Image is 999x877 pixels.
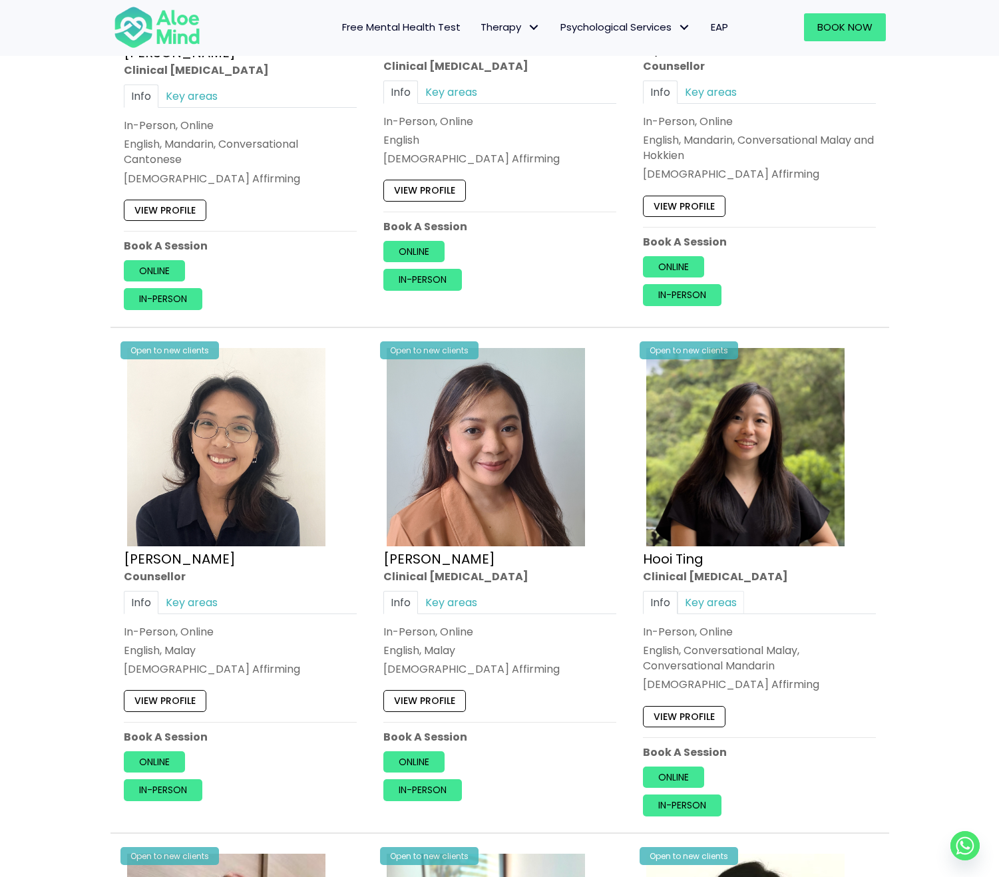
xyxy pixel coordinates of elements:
[120,847,219,865] div: Open to new clients
[124,260,185,281] a: Online
[124,568,357,584] div: Counsellor
[701,13,738,41] a: EAP
[643,166,876,182] div: [DEMOGRAPHIC_DATA] Affirming
[711,20,728,34] span: EAP
[643,624,876,639] div: In-Person, Online
[124,170,357,186] div: [DEMOGRAPHIC_DATA] Affirming
[114,5,200,49] img: Aloe mind Logo
[643,195,725,216] a: View profile
[643,794,721,816] a: In-person
[383,219,616,234] p: Book A Session
[332,13,471,41] a: Free Mental Health Test
[124,661,357,677] div: [DEMOGRAPHIC_DATA] Affirming
[383,180,466,201] a: View profile
[643,256,704,277] a: Online
[124,549,236,568] a: [PERSON_NAME]
[383,132,616,148] p: English
[643,549,703,568] a: Hooi Ting
[640,847,738,865] div: Open to new clients
[124,118,357,133] div: In-Person, Online
[124,590,158,614] a: Info
[124,62,357,77] div: Clinical [MEDICAL_DATA]
[643,284,721,305] a: In-person
[383,269,462,290] a: In-person
[120,341,219,359] div: Open to new clients
[380,341,479,359] div: Open to new clients
[383,779,462,800] a: In-person
[380,847,479,865] div: Open to new clients
[124,690,206,711] a: View profile
[124,85,158,108] a: Info
[383,151,616,166] div: [DEMOGRAPHIC_DATA] Affirming
[817,20,873,34] span: Book Now
[124,751,185,773] a: Online
[383,729,616,744] p: Book A Session
[383,590,418,614] a: Info
[383,624,616,639] div: In-Person, Online
[124,200,206,221] a: View profile
[560,20,691,34] span: Psychological Services
[643,234,876,250] p: Book A Session
[678,590,744,614] a: Key areas
[383,241,445,262] a: Online
[643,58,876,73] div: Counsellor
[418,590,485,614] a: Key areas
[383,643,616,658] p: English, Malay
[218,13,738,41] nav: Menu
[383,114,616,129] div: In-Person, Online
[643,39,688,57] a: Elynna
[640,341,738,359] div: Open to new clients
[471,13,550,41] a: TherapyTherapy: submenu
[524,18,544,37] span: Therapy: submenu
[643,568,876,584] div: Clinical [MEDICAL_DATA]
[643,643,876,673] p: English, Conversational Malay, Conversational Mandarin
[643,81,678,104] a: Info
[383,661,616,677] div: [DEMOGRAPHIC_DATA] Affirming
[418,81,485,104] a: Key areas
[646,348,845,546] img: Hooi ting Clinical Psychologist
[481,20,540,34] span: Therapy
[124,238,357,254] p: Book A Session
[158,590,225,614] a: Key areas
[383,549,495,568] a: [PERSON_NAME]
[124,779,202,800] a: In-person
[383,690,466,711] a: View profile
[643,767,704,788] a: Online
[383,39,439,57] a: Diveena
[643,114,876,129] div: In-Person, Online
[950,831,980,860] a: Whatsapp
[643,132,876,163] p: English, Mandarin, Conversational Malay and Hokkien
[643,745,876,760] p: Book A Session
[675,18,694,37] span: Psychological Services: submenu
[643,590,678,614] a: Info
[158,85,225,108] a: Key areas
[550,13,701,41] a: Psychological ServicesPsychological Services: submenu
[124,643,357,658] p: English, Malay
[127,348,325,546] img: Emelyne Counsellor
[124,136,357,167] p: English, Mandarin, Conversational Cantonese
[383,81,418,104] a: Info
[383,58,616,73] div: Clinical [MEDICAL_DATA]
[124,43,236,61] a: [PERSON_NAME]
[124,729,357,744] p: Book A Session
[643,677,876,692] div: [DEMOGRAPHIC_DATA] Affirming
[643,705,725,727] a: View profile
[678,81,744,104] a: Key areas
[383,751,445,773] a: Online
[804,13,886,41] a: Book Now
[124,624,357,639] div: In-Person, Online
[387,348,585,546] img: Hanna Clinical Psychologist
[342,20,461,34] span: Free Mental Health Test
[383,568,616,584] div: Clinical [MEDICAL_DATA]
[124,288,202,309] a: In-person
